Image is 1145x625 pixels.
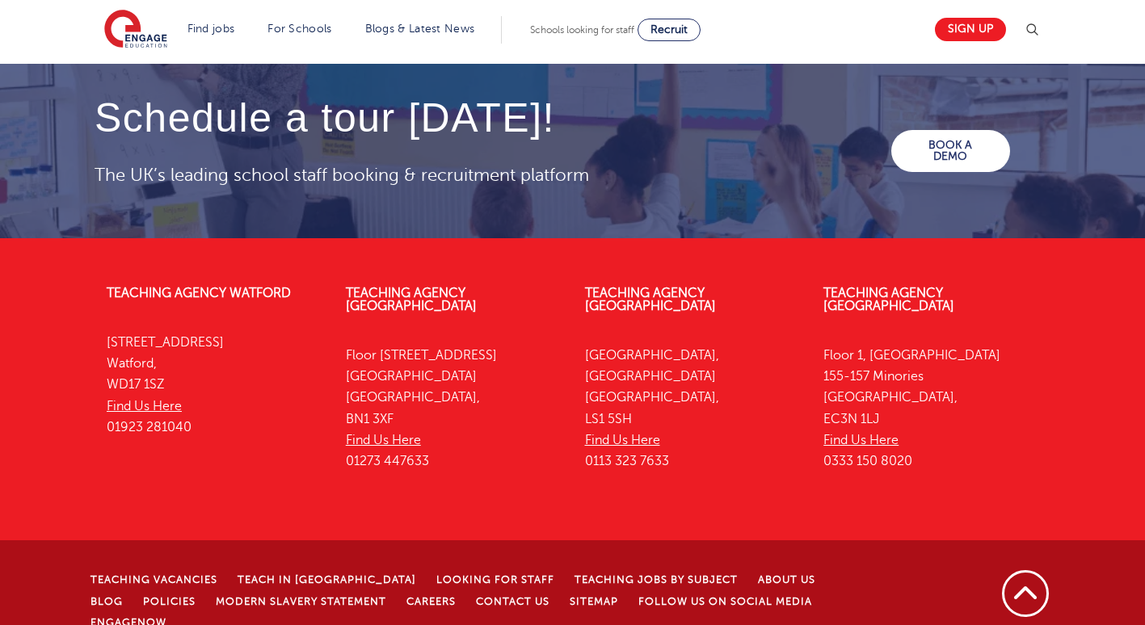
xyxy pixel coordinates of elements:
[585,345,800,472] p: [GEOGRAPHIC_DATA], [GEOGRAPHIC_DATA] [GEOGRAPHIC_DATA], LS1 5SH 0113 323 7633
[346,345,561,472] p: Floor [STREET_ADDRESS] [GEOGRAPHIC_DATA] [GEOGRAPHIC_DATA], BN1 3XF 01273 447633
[891,130,1010,172] a: BOOK A DEMO
[95,161,735,190] p: The UK’s leading school staff booking & recruitment platform
[823,433,899,447] a: Find Us Here
[216,596,386,607] a: Modern Slavery Statement
[267,23,331,35] a: For Schools
[346,433,421,447] a: Find Us Here
[638,596,812,607] a: Follow us on Social Media
[238,574,416,585] a: Teach in [GEOGRAPHIC_DATA]
[187,23,235,35] a: Find jobs
[107,286,291,300] a: Teaching Agency Watford
[476,596,549,607] a: Contact Us
[585,286,716,313] a: Teaching Agency [GEOGRAPHIC_DATA]
[758,574,815,585] a: About Us
[95,96,735,141] h4: Schedule a tour [DATE]!
[935,18,1006,41] a: Sign up
[575,574,738,585] a: Teaching jobs by subject
[638,19,701,41] a: Recruit
[91,574,217,585] a: Teaching Vacancies
[823,345,1038,472] p: Floor 1, [GEOGRAPHIC_DATA] 155-157 Minories [GEOGRAPHIC_DATA], EC3N 1LJ 0333 150 8020
[107,332,322,438] p: [STREET_ADDRESS] Watford, WD17 1SZ 01923 281040
[143,596,196,607] a: Policies
[436,574,554,585] a: Looking for staff
[406,596,456,607] a: Careers
[823,286,954,313] a: Teaching Agency [GEOGRAPHIC_DATA]
[91,596,123,607] a: Blog
[346,286,477,313] a: Teaching Agency [GEOGRAPHIC_DATA]
[570,596,618,607] a: Sitemap
[107,399,182,413] a: Find Us Here
[585,433,660,447] a: Find Us Here
[104,10,167,50] img: Engage Education
[365,23,475,35] a: Blogs & Latest News
[650,23,688,36] span: Recruit
[530,24,634,36] span: Schools looking for staff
